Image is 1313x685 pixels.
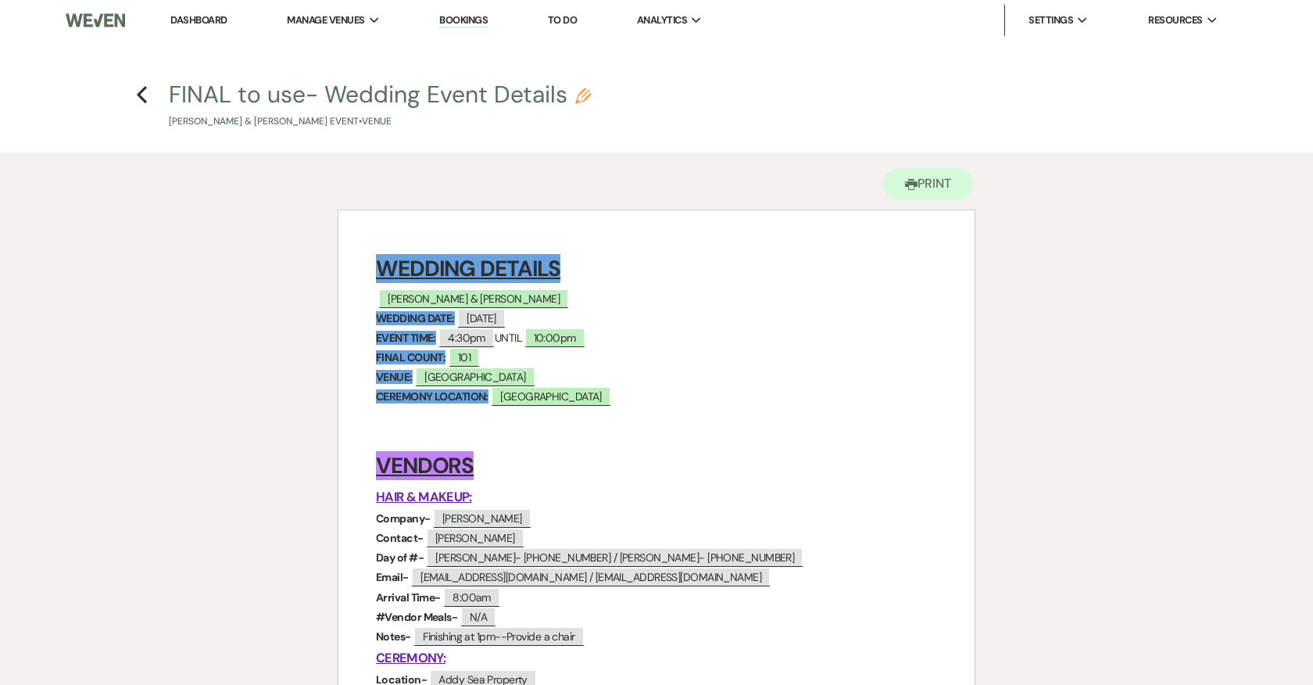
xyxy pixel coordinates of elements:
button: FINAL to use- Wedding Event Details[PERSON_NAME] & [PERSON_NAME] Event•Venue [169,83,591,129]
span: Manage Venues [287,13,364,28]
span: 4:30pm [438,328,495,347]
strong: CEREMONY LOCATION: [376,389,488,403]
span: [EMAIL_ADDRESS][DOMAIN_NAME] / [EMAIL_ADDRESS][DOMAIN_NAME] [411,567,771,586]
u: HAIR & MAKEUP: [376,489,472,505]
span: [PERSON_NAME] [426,528,524,547]
span: [PERSON_NAME] & [PERSON_NAME] [378,289,569,308]
strong: WEDDING DATE: [376,311,455,325]
a: Dashboard [170,13,227,27]
strong: VENUE: [376,370,413,384]
span: 101 [449,347,480,367]
a: Bookings [439,13,488,28]
strong: Arrival Time- [376,590,441,604]
strong: Company- [376,511,431,525]
a: To Do [548,13,577,27]
button: Print [883,168,973,200]
span: [GEOGRAPHIC_DATA] [415,367,535,386]
span: Resources [1148,13,1202,28]
p: UNTIL [376,328,937,348]
strong: Email- [376,570,409,584]
strong: Contact- [376,531,424,545]
strong: FINAL COUNT: [376,350,445,364]
span: Finishing at 1pm--Provide a chair [413,626,585,646]
span: N/A [460,607,496,626]
span: Settings [1029,13,1073,28]
strong: #Vendor Meals- [376,610,457,624]
u: CEREMONY: [376,650,445,666]
span: [PERSON_NAME] [433,508,531,528]
p: [PERSON_NAME] & [PERSON_NAME] Event • Venue [169,114,591,129]
span: 10:00pm [524,328,585,347]
span: 8:00am [443,587,500,607]
img: Weven Logo [66,4,125,37]
u: VENDORS [376,451,474,480]
u: WEDDING DETAILS [376,254,560,283]
strong: Day of #- [376,551,424,565]
strong: EVENT TIME: [376,331,436,345]
span: [DATE] [457,308,506,328]
span: Analytics [637,13,687,28]
strong: Notes- [376,629,411,644]
span: [PERSON_NAME]- [PHONE_NUMBER] / [PERSON_NAME]- [PHONE_NUMBER] [426,547,803,567]
span: [GEOGRAPHIC_DATA] [491,386,610,406]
